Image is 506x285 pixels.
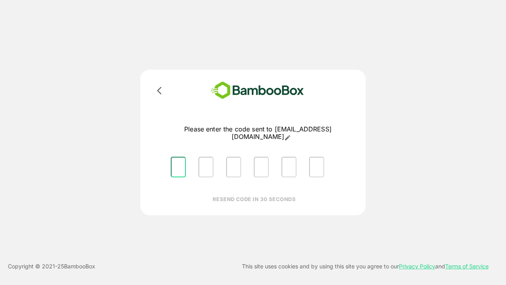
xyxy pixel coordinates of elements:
p: Copyright © 2021- 25 BambooBox [8,262,95,271]
input: Please enter OTP character 2 [198,157,213,177]
input: Please enter OTP character 6 [309,157,324,177]
input: Please enter OTP character 1 [171,157,186,177]
input: Please enter OTP character 5 [281,157,296,177]
a: Terms of Service [445,263,489,270]
p: This site uses cookies and by using this site you agree to our and [242,262,489,271]
a: Privacy Policy [399,263,435,270]
p: Please enter the code sent to [EMAIL_ADDRESS][DOMAIN_NAME] [164,125,351,141]
input: Please enter OTP character 4 [254,157,269,177]
input: Please enter OTP character 3 [226,157,241,177]
img: bamboobox [200,79,315,102]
